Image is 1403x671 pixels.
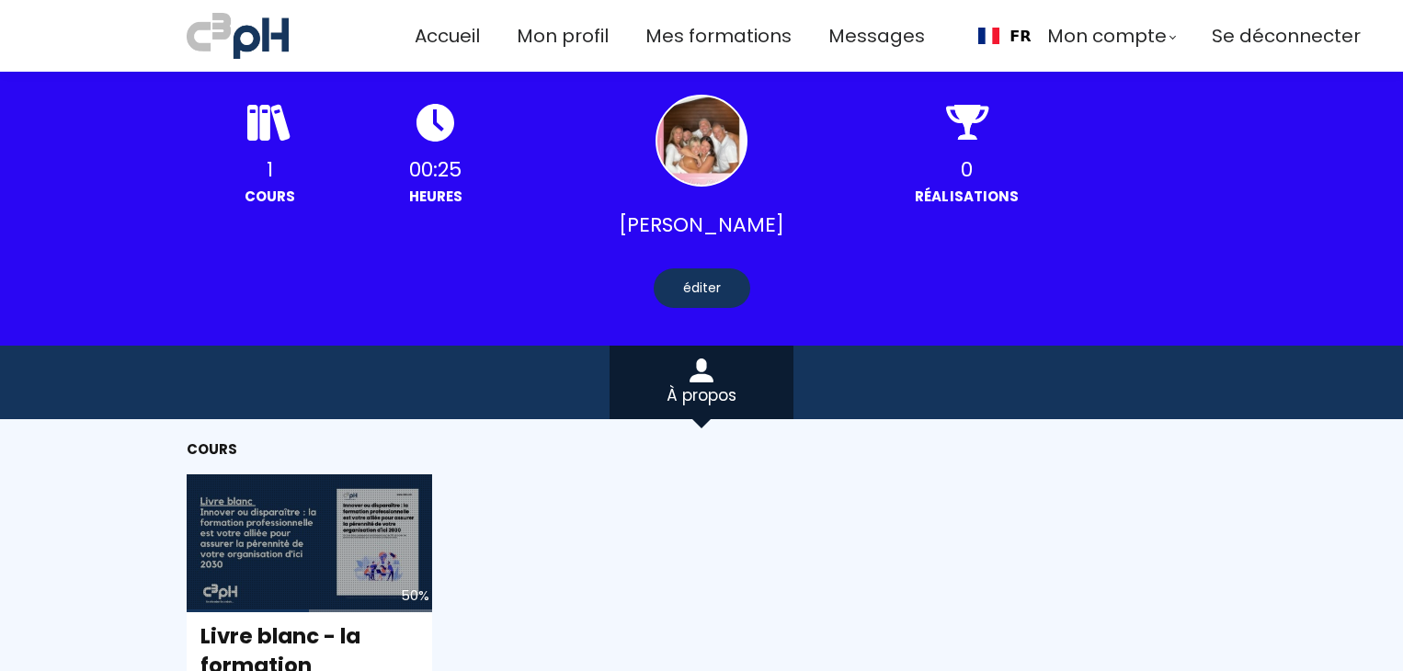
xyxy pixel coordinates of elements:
a: Mes formations [645,21,792,51]
div: Réalisations [884,186,1050,207]
a: Messages [828,21,925,51]
img: Français flag [978,28,999,44]
div: 1 [187,154,353,186]
div: 0 [884,154,1050,186]
div: éditer [654,268,750,308]
div: heures [353,186,519,207]
span: [PERSON_NAME] [619,209,784,241]
div: 00:25 [353,154,519,186]
div: À propos [610,382,793,408]
div: 50% [401,585,429,608]
div: Cours [187,186,353,207]
div: Language selected: Français [962,15,1046,57]
img: a70bc7685e0efc0bd0b04b3506828469.jpeg [187,9,289,63]
a: Mon profil [517,21,609,51]
div: Language Switcher [962,15,1046,57]
a: FR [978,28,1032,45]
span: Mon compte [1047,21,1167,51]
a: Se déconnecter [1212,21,1361,51]
span: Cours [187,439,238,459]
a: Accueil [415,21,480,51]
